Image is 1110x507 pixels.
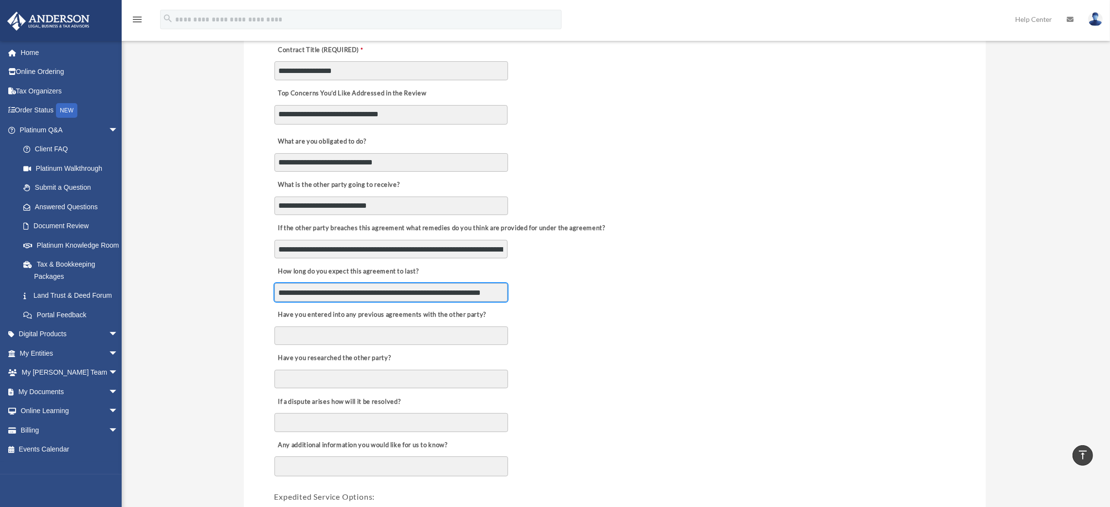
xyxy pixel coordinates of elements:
a: Digital Productsarrow_drop_down [7,325,133,344]
a: Events Calendar [7,440,133,459]
a: My Documentsarrow_drop_down [7,382,133,401]
a: Online Ordering [7,62,133,82]
span: arrow_drop_down [109,325,128,344]
label: What is the other party going to receive? [274,179,402,192]
a: Document Review [14,217,128,236]
label: Top Concerns You’d Like Addressed in the Review [274,87,429,100]
img: User Pic [1088,12,1103,26]
label: Contract Title (REQUIRED) [274,43,372,57]
a: Platinum Q&Aarrow_drop_down [7,120,133,140]
label: If the other party breaches this agreement what remedies do you think are provided for under the ... [274,222,608,235]
a: Client FAQ [14,140,133,159]
span: arrow_drop_down [109,382,128,402]
a: Portal Feedback [14,305,133,325]
a: menu [131,17,143,25]
a: vertical_align_top [1073,445,1093,466]
label: Any additional information you would like for us to know? [274,438,450,452]
a: Tax Organizers [7,81,133,101]
a: Submit a Question [14,178,133,198]
a: My Entitiesarrow_drop_down [7,344,133,363]
span: arrow_drop_down [109,344,128,363]
img: Anderson Advisors Platinum Portal [4,12,92,31]
a: Home [7,43,133,62]
i: menu [131,14,143,25]
a: Answered Questions [14,197,133,217]
span: Expedited Service Options: [274,492,375,501]
i: search [163,13,173,24]
label: How long do you expect this agreement to last? [274,265,421,279]
a: Platinum Knowledge Room [14,235,133,255]
a: Online Learningarrow_drop_down [7,401,133,421]
a: Tax & Bookkeeping Packages [14,255,133,286]
span: arrow_drop_down [109,120,128,140]
a: Order StatusNEW [7,101,133,121]
a: Billingarrow_drop_down [7,420,133,440]
span: arrow_drop_down [109,420,128,440]
span: arrow_drop_down [109,401,128,421]
i: vertical_align_top [1077,449,1089,461]
a: Platinum Walkthrough [14,159,133,178]
div: NEW [56,103,77,118]
label: Have you researched the other party? [274,352,394,365]
label: Have you entered into any previous agreements with the other party? [274,308,489,322]
a: Land Trust & Deed Forum [14,286,133,306]
label: What are you obligated to do? [274,135,372,149]
label: If a dispute arises how will it be resolved? [274,395,403,409]
a: My [PERSON_NAME] Teamarrow_drop_down [7,363,133,382]
span: arrow_drop_down [109,363,128,383]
